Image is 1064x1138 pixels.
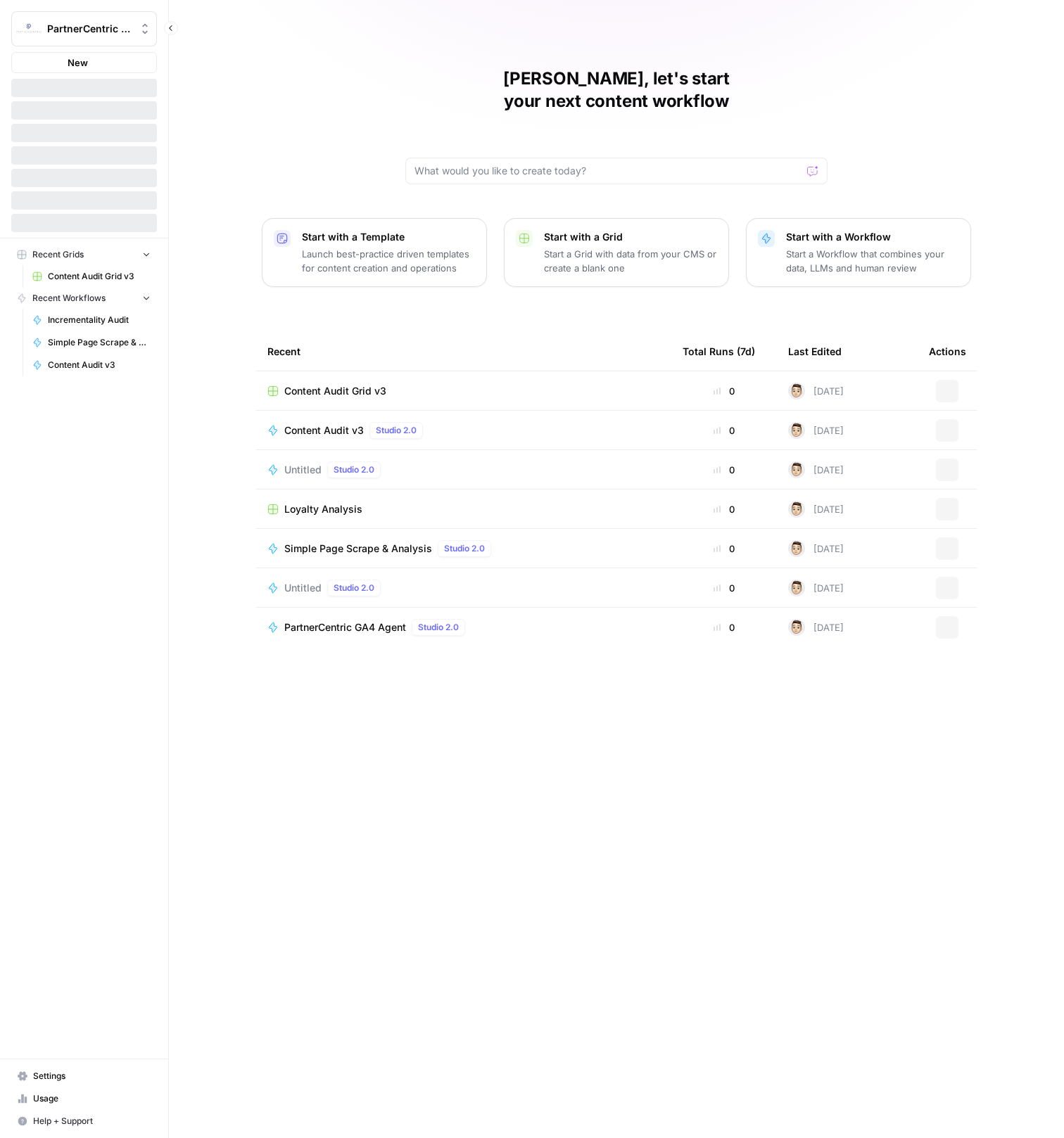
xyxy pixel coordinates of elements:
[544,247,717,275] p: Start a Grid with data from your CMS or create a blank one
[11,52,157,73] button: New
[267,619,660,636] a: PartnerCentric GA4 AgentStudio 2.0
[788,461,844,478] div: [DATE]
[504,218,729,287] button: Start with a GridStart a Grid with data from your CMS or create a blank one
[788,619,844,636] div: [DATE]
[444,542,485,555] span: Studio 2.0
[334,582,374,594] span: Studio 2.0
[284,502,362,516] span: Loyalty Analysis
[683,542,766,556] div: 0
[267,461,660,478] a: UntitledStudio 2.0
[788,332,842,371] div: Last Edited
[11,1110,157,1132] button: Help + Support
[786,230,959,244] p: Start with a Workflow
[26,331,157,354] a: Simple Page Scrape & Analysis
[16,16,42,41] img: PartnerCentric Sales Tools Logo
[788,501,844,518] div: [DATE]
[683,502,766,516] div: 0
[267,384,660,398] a: Content Audit Grid v3
[267,332,660,371] div: Recent
[788,540,805,557] img: j22vlec3s5as1jy706j54i2l8ae1
[47,22,132,36] span: PartnerCentric Sales Tools
[788,383,844,399] div: [DATE]
[267,540,660,557] a: Simple Page Scrape & AnalysisStudio 2.0
[11,1065,157,1087] a: Settings
[746,218,971,287] button: Start with a WorkflowStart a Workflow that combines your data, LLMs and human review
[26,265,157,288] a: Content Audit Grid v3
[788,540,844,557] div: [DATE]
[284,581,322,595] span: Untitled
[284,463,322,477] span: Untitled
[334,463,374,476] span: Studio 2.0
[11,244,157,265] button: Recent Grids
[788,580,844,596] div: [DATE]
[33,1115,151,1127] span: Help + Support
[284,542,432,556] span: Simple Page Scrape & Analysis
[788,422,844,439] div: [DATE]
[26,354,157,376] a: Content Audit v3
[11,288,157,309] button: Recent Workflows
[683,384,766,398] div: 0
[48,359,151,371] span: Content Audit v3
[68,56,88,70] span: New
[788,580,805,596] img: j22vlec3s5as1jy706j54i2l8ae1
[26,309,157,331] a: Incrementality Audit
[788,461,805,478] img: j22vlec3s5as1jy706j54i2l8ae1
[788,619,805,636] img: j22vlec3s5as1jy706j54i2l8ae1
[929,332,966,371] div: Actions
[683,423,766,437] div: 0
[418,621,459,634] span: Studio 2.0
[284,620,406,634] span: PartnerCentric GA4 Agent
[267,502,660,516] a: Loyalty Analysis
[267,422,660,439] a: Content Audit v3Studio 2.0
[267,580,660,596] a: UntitledStudio 2.0
[788,501,805,518] img: j22vlec3s5as1jy706j54i2l8ae1
[32,248,84,261] span: Recent Grids
[48,336,151,349] span: Simple Page Scrape & Analysis
[683,463,766,477] div: 0
[683,332,755,371] div: Total Runs (7d)
[683,581,766,595] div: 0
[262,218,487,287] button: Start with a TemplateLaunch best-practice driven templates for content creation and operations
[376,424,417,437] span: Studio 2.0
[11,11,157,46] button: Workspace: PartnerCentric Sales Tools
[302,230,475,244] p: Start with a Template
[302,247,475,275] p: Launch best-practice driven templates for content creation and operations
[48,314,151,326] span: Incrementality Audit
[788,422,805,439] img: j22vlec3s5as1jy706j54i2l8ae1
[414,164,802,178] input: What would you like to create today?
[11,1087,157,1110] a: Usage
[284,423,364,437] span: Content Audit v3
[48,270,151,283] span: Content Audit Grid v3
[544,230,717,244] p: Start with a Grid
[405,68,828,113] h1: [PERSON_NAME], let's start your next content workflow
[33,1092,151,1105] span: Usage
[683,620,766,634] div: 0
[32,292,106,305] span: Recent Workflows
[788,383,805,399] img: j22vlec3s5as1jy706j54i2l8ae1
[284,384,386,398] span: Content Audit Grid v3
[786,247,959,275] p: Start a Workflow that combines your data, LLMs and human review
[33,1070,151,1082] span: Settings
